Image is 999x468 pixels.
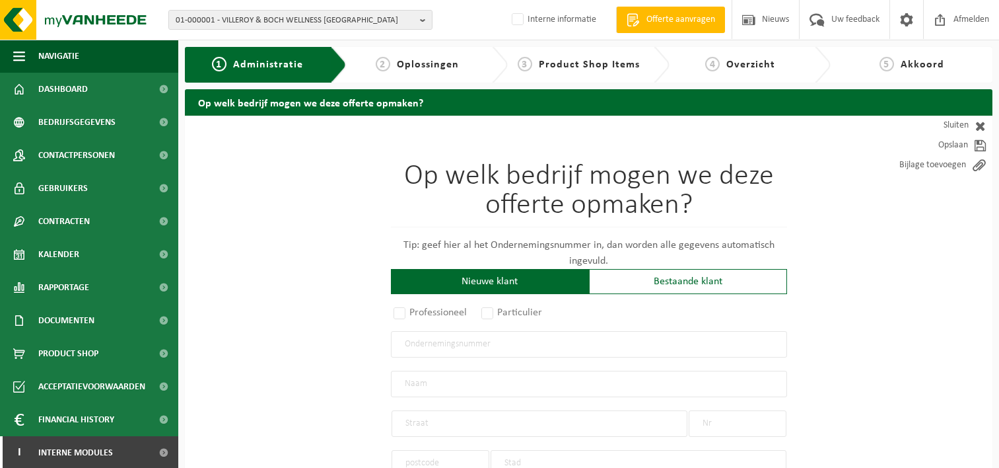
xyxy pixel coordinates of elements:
[38,139,115,172] span: Contactpersonen
[879,57,894,71] span: 5
[391,371,787,397] input: Naam
[168,10,432,30] button: 01-000001 - VILLEROY & BOCH WELLNESS [GEOGRAPHIC_DATA]
[391,331,787,358] input: Ondernemingsnummer
[643,13,718,26] span: Offerte aanvragen
[874,136,992,155] a: Opslaan
[874,155,992,175] a: Bijlage toevoegen
[901,59,944,70] span: Akkoord
[185,89,992,115] h2: Op welk bedrijf mogen we deze offerte opmaken?
[391,269,589,294] div: Nieuwe klant
[38,370,145,403] span: Acceptatievoorwaarden
[38,337,98,370] span: Product Shop
[874,116,992,136] a: Sluiten
[38,40,79,73] span: Navigatie
[38,304,94,337] span: Documenten
[376,57,390,71] span: 2
[38,271,89,304] span: Rapportage
[509,10,596,30] label: Interne informatie
[726,59,775,70] span: Overzicht
[589,269,787,294] div: Bestaande klant
[539,59,640,70] span: Product Shop Items
[195,57,320,73] a: 1Administratie
[397,59,459,70] span: Oplossingen
[689,410,786,437] input: Nr
[38,172,88,205] span: Gebruikers
[38,73,88,106] span: Dashboard
[233,59,303,70] span: Administratie
[479,303,546,322] label: Particulier
[391,237,787,269] p: Tip: geef hier al het Ondernemingsnummer in, dan worden alle gegevens automatisch ingevuld.
[38,205,90,238] span: Contracten
[705,57,720,71] span: 4
[837,57,986,73] a: 5Akkoord
[391,303,471,322] label: Professioneel
[676,57,805,73] a: 4Overzicht
[176,11,415,30] span: 01-000001 - VILLEROY & BOCH WELLNESS [GEOGRAPHIC_DATA]
[38,106,116,139] span: Bedrijfsgegevens
[38,403,114,436] span: Financial History
[392,410,687,437] input: Straat
[212,57,226,71] span: 1
[38,238,79,271] span: Kalender
[353,57,482,73] a: 2Oplossingen
[514,57,643,73] a: 3Product Shop Items
[391,162,787,227] h1: Op welk bedrijf mogen we deze offerte opmaken?
[616,7,725,33] a: Offerte aanvragen
[518,57,532,71] span: 3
